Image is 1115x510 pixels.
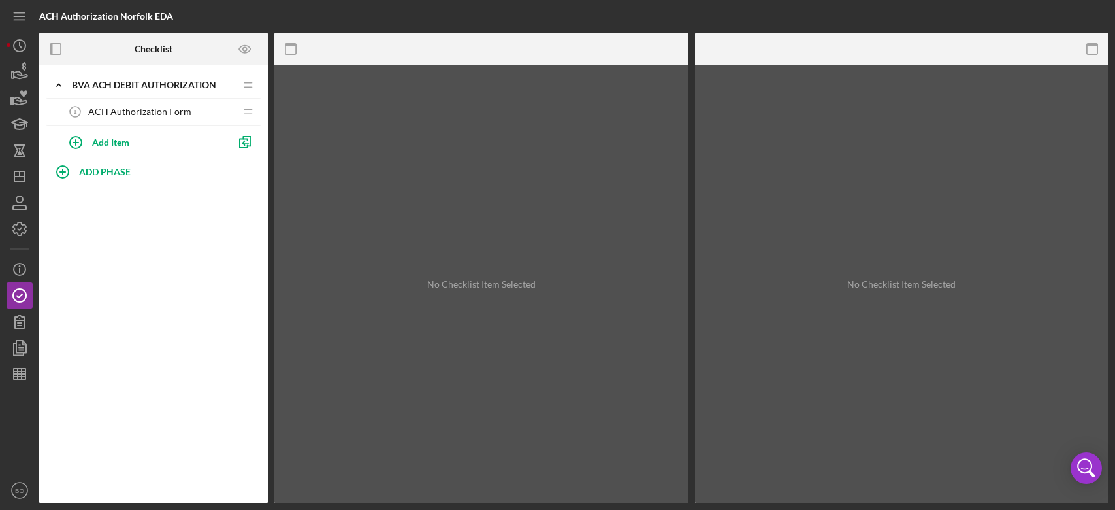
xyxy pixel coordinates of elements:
[1071,452,1102,484] div: Open Intercom Messenger
[427,279,536,290] div: No Checklist Item Selected
[59,129,229,155] button: Add Item
[39,10,173,22] b: ACH Authorization Norfolk EDA
[231,35,260,64] button: Preview as
[72,80,235,90] div: BVA ACH Debit Authorization
[7,477,33,503] button: BO
[847,279,956,290] div: No Checklist Item Selected
[92,129,129,154] div: Add Item
[74,109,77,115] tspan: 1
[88,107,191,117] span: ACH Authorization Form
[46,158,261,184] button: ADD PHASE
[135,44,172,54] b: Checklist
[15,487,24,494] text: BO
[79,166,131,177] b: ADD PHASE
